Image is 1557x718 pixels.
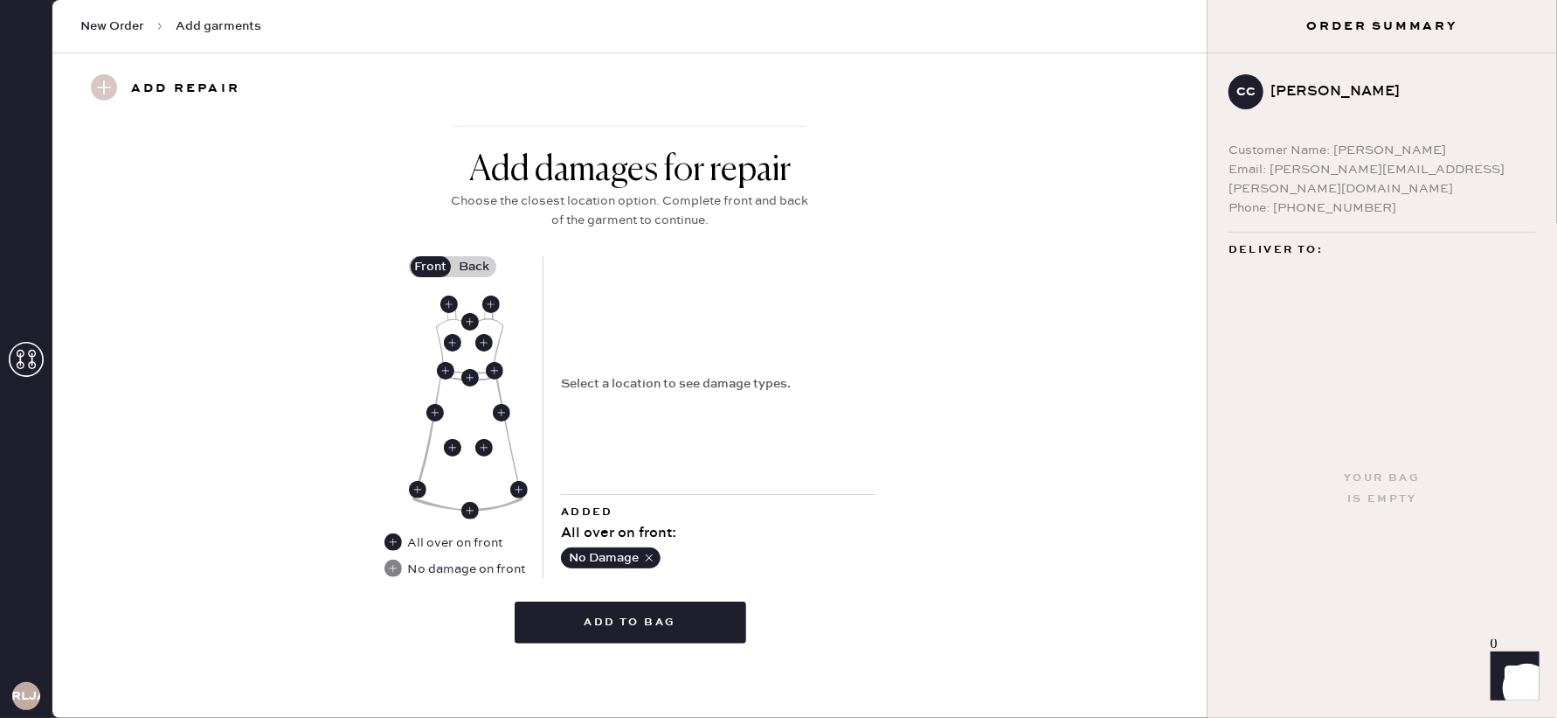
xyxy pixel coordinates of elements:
div: Select a location to see damage types. [561,374,791,394]
h3: RLJA [12,690,40,702]
div: Front Left Waistband [486,362,503,380]
div: Front Left Straps [482,296,500,313]
div: Add damages for repair [446,150,813,192]
div: Front Right Straps [440,296,458,313]
div: Front Right Skirt Body [444,439,461,457]
div: Front Left Body [475,334,493,352]
img: Garment image [412,299,523,512]
label: Front [409,256,453,277]
div: Customer Name: [PERSON_NAME] [1228,141,1536,160]
span: Deliver to: [1228,240,1323,261]
div: Front Right Side Seam [409,481,426,498]
label: Back [453,256,496,277]
div: Front Center Waistband [461,369,479,387]
div: Added [561,502,875,523]
button: Add to bag [515,602,746,644]
div: Email: [PERSON_NAME][EMAIL_ADDRESS][PERSON_NAME][DOMAIN_NAME] [1228,160,1536,199]
div: Front Center Hem [461,502,479,519]
span: New Order [80,17,144,35]
div: No damage on front [384,560,525,579]
div: Phone: [PHONE_NUMBER] [1228,199,1536,218]
div: All over on front : [561,523,875,544]
button: No Damage [561,547,661,568]
div: Front Left Skirt Body [475,439,493,457]
div: Front Right Waistband [437,362,454,380]
span: Add garments [176,17,261,35]
div: No damage on front [407,560,525,579]
div: Front Center Neckline [461,313,479,331]
h3: CC [1236,86,1256,98]
div: Front Left Side Seam [510,481,528,498]
div: Choose the closest location option. Complete front and back of the garment to continue. [446,192,813,230]
div: All over on front [407,533,502,553]
div: Your bag is empty [1344,468,1420,510]
h3: Order Summary [1208,17,1557,35]
div: All over on front [384,533,504,553]
h3: Add repair [131,74,240,104]
div: Front Right Body [444,334,461,352]
iframe: Front Chat [1474,639,1549,715]
div: Front Left Side Seam [493,404,510,422]
div: [PERSON_NAME] [1270,81,1522,102]
div: Front Right Side Seam [426,404,444,422]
